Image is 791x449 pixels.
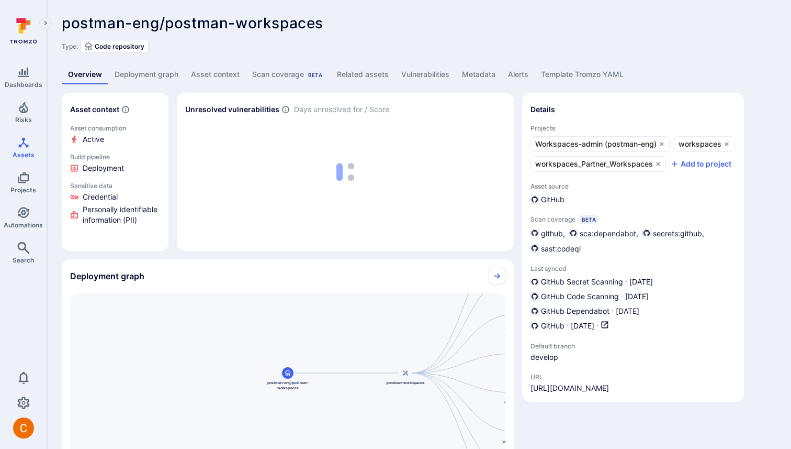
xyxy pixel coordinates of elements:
div: secrets:github [642,228,702,239]
a: Click to view evidence [68,122,162,147]
div: Camilo Rivera [13,418,34,439]
h2: Deployment graph [70,271,144,281]
div: Beta [580,215,598,224]
span: develop [530,352,614,363]
span: [DATE] [571,321,594,332]
span: Search [13,256,34,264]
div: Scan coverage [252,69,324,80]
span: Code repository [95,42,144,50]
div: Collapse [62,259,514,293]
a: workspaces_Partner_Workspaces [530,156,666,172]
a: Alerts [502,65,535,84]
li: Deployment [70,163,160,173]
span: workspaces_Partner_Workspaces [535,159,653,169]
a: Workspaces-admin (postman-eng) [530,136,670,152]
span: soft-deleted-workspaces-cleanup [502,321,544,331]
li: Active [70,134,160,145]
a: Metadata [456,65,502,84]
span: Workspaces-admin (postman-eng) [535,139,657,149]
span: GitHub Secret Scanning [541,277,623,287]
span: Type: [62,42,78,50]
h2: Unresolved vulnerabilities [185,104,279,115]
button: Add to project [670,159,731,169]
a: Overview [62,65,108,84]
p: Build pipeline [70,153,160,161]
svg: Automatically discovered context associated with the asset [121,105,130,114]
span: [DATE] [629,277,653,287]
div: sca:dependabot [569,228,636,239]
p: · [567,321,569,332]
img: ACg8ocJuq_DPPTkXyD9OlTnVLvDrpObecjcADscmEHLMiTyEnTELew=s96-c [13,418,34,439]
p: · [612,306,614,316]
p: · [625,277,627,287]
span: [DATE] [616,306,639,316]
span: Projects [530,124,736,132]
span: Scan coverage [530,215,575,223]
span: workspaces-generic-one-off-lambda [502,399,544,410]
span: workspaces [679,139,721,149]
a: Vulnerabilities [395,65,456,84]
a: Click to view evidence [68,151,162,176]
span: Dashboards [5,81,42,89]
span: Asset source [530,182,736,190]
span: Last synced [530,265,736,272]
span: postman-eng/postman-workspaces [267,380,309,390]
li: Personally identifiable information (PII) [70,204,160,225]
span: URL [530,373,609,381]
div: Beta [306,71,324,79]
i: Expand navigation menu [42,19,49,28]
p: · [621,291,623,302]
span: data-consistency-helper [502,360,544,370]
div: github [530,228,563,239]
a: Related assets [331,65,395,84]
a: workspaces [674,136,734,152]
span: el_bot/workspace_service/engg-prod/MYSQL_PASSWD [502,439,544,449]
span: Projects [10,186,36,194]
span: postman-eng/postman-workspaces [62,14,323,32]
span: Risks [15,116,32,124]
button: Expand navigation menu [39,17,52,29]
p: Sensitive data [70,182,160,190]
span: Days unresolved for / Score [294,104,389,115]
span: GitHub [541,321,564,331]
p: Asset consumption [70,124,160,132]
span: Default branch [530,342,614,350]
a: [URL][DOMAIN_NAME] [530,383,609,393]
span: GitHub Dependabot [541,306,609,316]
div: sast:codeql [530,243,581,254]
a: Template Tromzo YAML [535,65,630,84]
span: Automations [4,221,43,229]
span: GitHub Code Scanning [541,291,619,302]
p: · [596,321,598,332]
li: Credential [70,192,160,202]
div: Asset tabs [62,65,776,84]
h2: Details [530,104,555,115]
a: Asset context [185,65,246,84]
span: Assets [13,151,35,159]
h2: Asset context [70,104,119,115]
a: Click to view evidence [68,180,162,227]
div: GitHub [530,194,564,205]
span: postman-workspaces [387,380,425,385]
a: Deployment graph [108,65,185,84]
a: Open in GitHub dashboard [601,321,609,332]
span: [DATE] [625,291,649,302]
span: Number of vulnerabilities in status ‘Open’ ‘Triaged’ and ‘In process’ divided by score and scanne... [281,104,290,115]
